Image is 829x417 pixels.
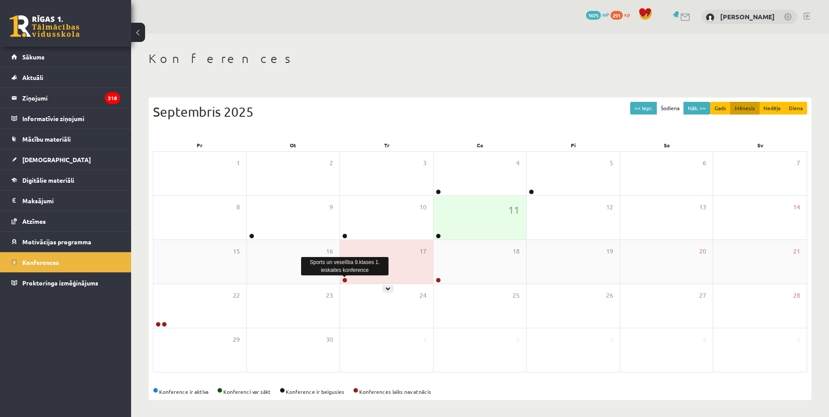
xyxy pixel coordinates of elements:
[720,12,775,21] a: [PERSON_NAME]
[22,156,91,163] span: [DEMOGRAPHIC_DATA]
[153,388,807,396] div: Konference ir aktīva Konferenci var sākt Konference ir beigusies Konferences laiks nav atnācis
[22,238,91,246] span: Motivācijas programma
[233,291,240,300] span: 22
[22,73,43,81] span: Aktuāli
[22,53,45,61] span: Sākums
[330,158,333,168] span: 2
[11,88,120,108] a: Ziņojumi318
[330,202,333,212] span: 9
[10,15,80,37] a: Rīgas 1. Tālmācības vidusskola
[11,47,120,67] a: Sākums
[149,51,812,66] h1: Konferences
[11,67,120,87] a: Aktuāli
[11,170,120,190] a: Digitālie materiāli
[703,158,706,168] span: 6
[703,335,706,344] span: 4
[420,202,427,212] span: 10
[11,232,120,252] a: Motivācijas programma
[105,92,120,104] i: 318
[793,247,800,256] span: 21
[22,258,59,266] span: Konferences
[730,102,760,115] button: Mēnesis
[714,139,807,151] div: Sv
[610,335,613,344] span: 3
[683,102,710,115] button: Nāk. >>
[513,247,520,256] span: 18
[586,11,609,18] a: 1075 mP
[793,291,800,300] span: 28
[11,273,120,293] a: Proktoringa izmēģinājums
[420,247,427,256] span: 17
[326,335,333,344] span: 30
[22,191,120,211] legend: Maksājumi
[11,129,120,149] a: Mācību materiāli
[516,335,520,344] span: 2
[11,108,120,129] a: Informatīvie ziņojumi
[602,11,609,18] span: mP
[699,291,706,300] span: 27
[759,102,785,115] button: Nedēļa
[236,202,240,212] span: 8
[11,211,120,231] a: Atzīmes
[246,139,340,151] div: Ot
[710,102,731,115] button: Gads
[606,291,613,300] span: 26
[797,158,800,168] span: 7
[610,11,634,18] a: 291 xp
[340,139,434,151] div: Tr
[527,139,620,151] div: Pi
[620,139,714,151] div: Se
[797,335,800,344] span: 5
[233,247,240,256] span: 15
[606,202,613,212] span: 12
[586,11,601,20] span: 1075
[236,158,240,168] span: 1
[22,176,74,184] span: Digitālie materiāli
[793,202,800,212] span: 14
[784,102,807,115] button: Diena
[516,158,520,168] span: 4
[22,88,120,108] legend: Ziņojumi
[630,102,657,115] button: << Iepr.
[610,158,613,168] span: 5
[233,335,240,344] span: 29
[22,108,120,129] legend: Informatīvie ziņojumi
[11,149,120,170] a: [DEMOGRAPHIC_DATA]
[513,291,520,300] span: 25
[656,102,684,115] button: Šodiena
[153,139,246,151] div: Pr
[22,217,46,225] span: Atzīmes
[153,102,807,122] div: Septembris 2025
[434,139,527,151] div: Ce
[610,11,623,20] span: 291
[301,257,388,275] div: Sports un veselība 9.klases 1. ieskaites konference
[22,135,71,143] span: Mācību materiāli
[326,291,333,300] span: 23
[11,252,120,272] a: Konferences
[423,158,427,168] span: 3
[624,11,630,18] span: xp
[326,247,333,256] span: 16
[699,202,706,212] span: 13
[420,291,427,300] span: 24
[706,13,715,22] img: Dmitrijs Poļakovs
[22,279,98,287] span: Proktoringa izmēģinājums
[11,191,120,211] a: Maksājumi
[508,202,520,217] span: 11
[606,247,613,256] span: 19
[699,247,706,256] span: 20
[423,335,427,344] span: 1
